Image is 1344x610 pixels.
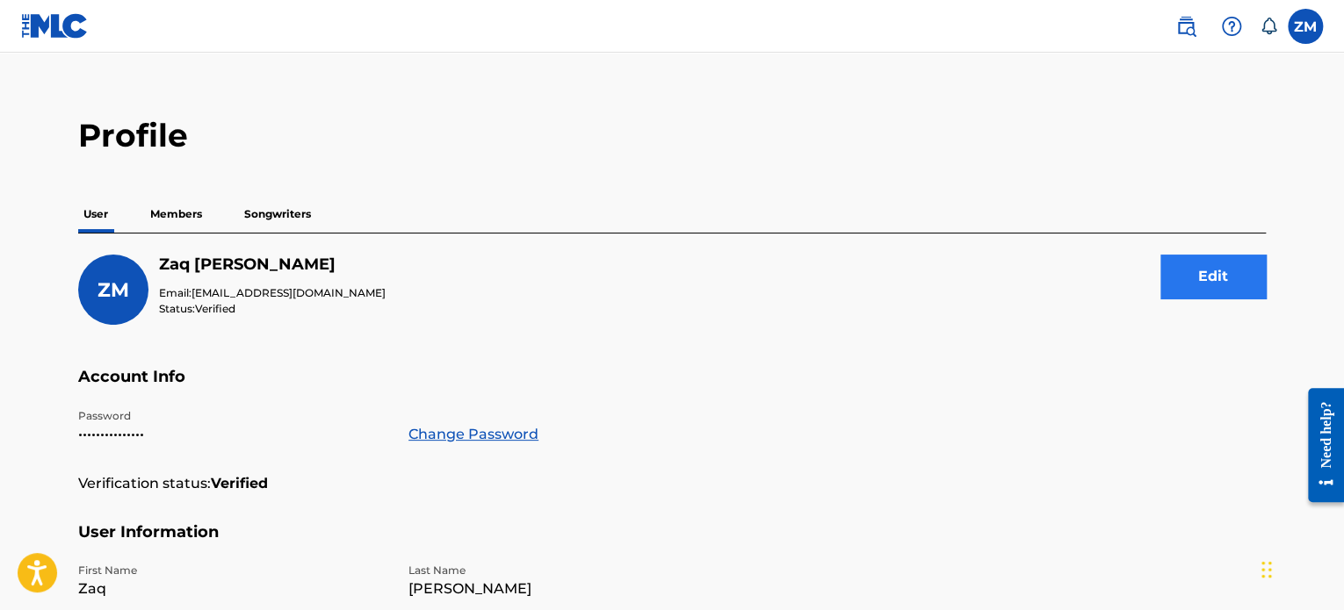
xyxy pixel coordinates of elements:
div: User Menu [1288,9,1323,44]
img: MLC Logo [21,13,89,39]
img: help [1221,16,1242,37]
div: Help [1214,9,1249,44]
h5: Account Info [78,367,1266,408]
div: Drag [1261,543,1272,596]
iframe: Resource Center [1295,375,1344,516]
strong: Verified [211,473,268,494]
p: Songwriters [239,196,316,233]
span: Verified [195,302,235,315]
span: ZM [98,278,129,302]
p: Zaq [78,578,387,599]
p: Email: [159,285,386,301]
p: Password [78,408,387,424]
p: Verification status: [78,473,211,494]
p: User [78,196,113,233]
iframe: Chat Widget [1256,526,1344,610]
p: Status: [159,301,386,317]
a: Public Search [1168,9,1203,44]
p: Members [145,196,207,233]
h5: User Information [78,522,1266,563]
h2: Profile [78,116,1266,155]
p: [PERSON_NAME] [408,578,718,599]
h5: Zaq Moul [159,255,386,275]
p: ••••••••••••••• [78,424,387,445]
div: Notifications [1260,18,1277,35]
p: Last Name [408,563,718,578]
button: Edit [1160,255,1266,298]
a: Change Password [408,424,538,445]
p: First Name [78,563,387,578]
span: [EMAIL_ADDRESS][DOMAIN_NAME] [191,286,386,299]
img: search [1175,16,1196,37]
